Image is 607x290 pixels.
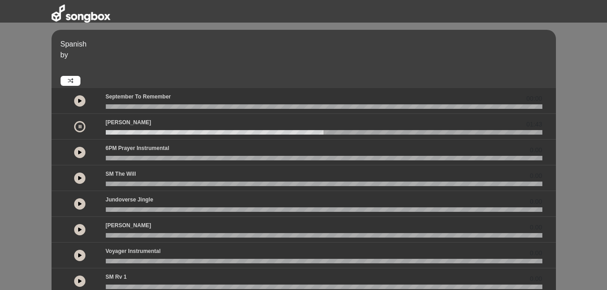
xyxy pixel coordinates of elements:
[106,144,169,152] p: 6PM Prayer Instrumental
[106,170,136,178] p: SM The Will
[526,94,542,103] span: 00:00
[530,197,542,206] span: 0.00
[106,247,161,255] p: Voyager Instrumental
[530,145,542,155] span: 0.00
[530,274,542,284] span: 0.00
[106,118,151,126] p: [PERSON_NAME]
[61,39,554,50] p: Spanish
[106,221,151,229] p: [PERSON_NAME]
[530,248,542,258] span: 0.00
[530,171,542,181] span: 0.00
[61,51,68,59] span: by
[106,196,153,204] p: Jundoverse Jingle
[106,93,171,101] p: September to Remember
[52,5,110,23] img: songbox-logo-white.png
[530,223,542,232] span: 0.00
[526,120,542,129] span: 01:43
[106,273,127,281] p: SM Rv 1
